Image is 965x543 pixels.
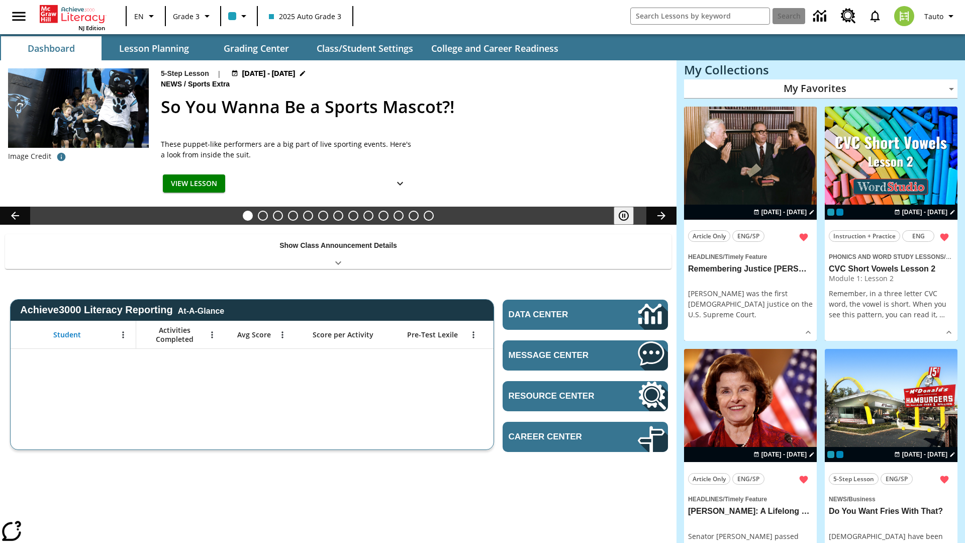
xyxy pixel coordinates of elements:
p: Image Credit [8,151,51,161]
button: Slide 5 Do You Want Fries With That? [303,211,313,221]
span: / [184,80,186,88]
button: Remove from Favorites [795,471,813,489]
span: Business [848,496,875,503]
button: Aug 24 - Aug 24 Choose Dates [229,68,309,79]
span: Instruction + Practice [833,231,896,241]
span: Avg Score [237,330,271,339]
span: | [217,68,221,79]
div: lesson details [684,107,817,341]
span: Timely Feature [725,496,767,503]
button: Slide 7 CVC Short Vowels Lesson 2 [333,211,343,221]
h3: My Collections [684,63,957,77]
img: avatar image [894,6,914,26]
span: [DATE] - [DATE] [761,208,807,217]
span: EN [134,11,144,22]
span: [DATE] - [DATE] [242,68,295,79]
span: ENG/SP [737,231,759,241]
span: [DATE] - [DATE] [902,208,947,217]
button: Slide 9 Dogs With Jobs [363,211,373,221]
button: Slide 6 A Lord, A Lion, and a Pickle [318,211,328,221]
p: 5-Step Lesson [161,68,209,79]
img: The Carolina Panthers' mascot, Sir Purr leads a YMCA flag football team onto the field before an ... [8,68,149,148]
span: News [829,496,847,503]
span: ENG/SP [886,474,908,484]
button: Lesson carousel, Next [646,207,677,225]
button: Grading Center [206,36,307,60]
a: Resource Center, Will open in new tab [835,3,862,30]
button: Lesson Planning [104,36,204,60]
span: Student [53,330,81,339]
button: Article Only [688,473,730,485]
button: 5-Step Lesson [829,473,879,485]
a: Resource Center, Will open in new tab [503,381,668,411]
button: Class color is light blue. Change class color [224,7,254,25]
span: Pre-Test Lexile [407,330,458,339]
button: Instruction + Practice [829,230,900,242]
span: / [723,253,724,260]
span: / [847,496,848,503]
button: Open Menu [205,327,220,342]
input: search field [631,8,769,24]
span: Topic: Headlines/Timely Feature [688,493,813,504]
span: Headlines [688,253,723,260]
a: Message Center [503,340,668,371]
span: 2025 Auto Grade 3 [269,11,341,22]
span: / [944,251,951,261]
button: Slide 8 Dianne Feinstein: A Lifelong Leader [348,211,358,221]
span: [DATE] - [DATE] [761,450,807,459]
span: Career Center [509,432,608,442]
button: Language: EN, Select a language [130,7,162,25]
span: Topic: Phonics and Word Study Lessons/CVC Short Vowels [829,251,953,262]
button: View Lesson [163,174,225,193]
button: Open Menu [466,327,481,342]
button: Open Menu [275,327,290,342]
span: Headlines [688,496,723,503]
button: Pause [614,207,634,225]
button: Slide 13 Career Lesson [424,211,434,221]
button: Class/Student Settings [309,36,421,60]
div: OL 2025 Auto Grade 4 [836,209,843,216]
span: Timely Feature [725,253,767,260]
button: Grade: Grade 3, Select a grade [169,7,217,25]
button: ENG/SP [732,230,764,242]
a: Home [40,4,105,24]
span: Data Center [509,310,604,320]
span: News [161,79,184,90]
span: Message Center [509,350,608,360]
button: Aug 24 - Aug 24 Choose Dates [892,208,957,217]
span: Article Only [693,474,726,484]
h3: Remembering Justice O'Connor [688,264,813,275]
button: Slide 1 So You Wanna Be a Sports Mascot?! [243,211,253,221]
div: These puppet-like performers are a big part of live sporting events. Here's a look from inside th... [161,139,412,160]
span: Tauto [924,11,943,22]
span: 5-Step Lesson [833,474,874,484]
span: Topic: News/Business [829,493,953,504]
div: OL 2025 Auto Grade 4 [836,451,843,458]
button: Remove from Favorites [935,471,953,489]
div: lesson details [825,107,957,341]
button: Remove from Favorites [795,228,813,246]
button: ENG/SP [881,473,913,485]
button: Dashboard [1,36,102,60]
span: Score per Activity [313,330,373,339]
div: Home [40,3,105,32]
span: Phonics and Word Study Lessons [829,253,944,260]
span: ENG [912,231,925,241]
h3: Dianne Feinstein: A Lifelong Leader [688,506,813,517]
button: Remove from Favorites [935,228,953,246]
button: Profile/Settings [920,7,961,25]
button: Open Menu [116,327,131,342]
h3: CVC Short Vowels Lesson 2 [829,264,953,275]
button: Slide 11 Cars of the Future? [394,211,404,221]
span: Achieve3000 Literacy Reporting [20,304,224,316]
button: Aug 24 - Aug 24 Choose Dates [751,450,817,459]
button: Slide 2 Taking Movies to the X-Dimension [258,211,268,221]
h3: Do You Want Fries With That? [829,506,953,517]
button: Show Details [941,325,956,340]
span: [DATE] - [DATE] [902,450,947,459]
div: Current Class [827,451,834,458]
button: Select a new avatar [888,3,920,29]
